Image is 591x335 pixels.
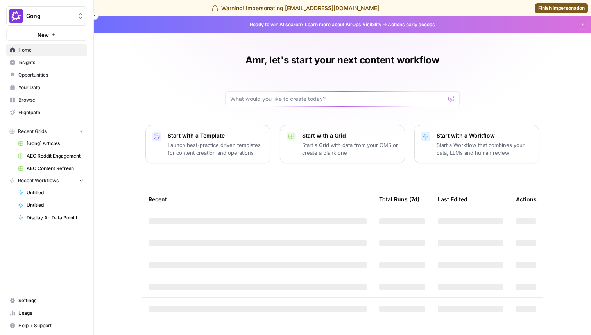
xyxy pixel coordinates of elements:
[38,31,49,39] span: New
[18,310,84,317] span: Usage
[302,141,398,157] p: Start a Grid with data from your CMS or create a blank one
[168,132,264,140] p: Start with a Template
[212,4,379,12] div: Warning! Impersonating [EMAIL_ADDRESS][DOMAIN_NAME]
[14,150,87,162] a: AEO Reddit Engagement
[6,125,87,137] button: Recent Grids
[438,188,467,210] div: Last Edited
[414,125,539,163] button: Start with a WorkflowStart a Workflow that combines your data, LLMs and human review
[26,12,73,20] span: Gong
[27,214,84,221] span: Display Ad Data Point Identifier (Gong Labs and Case Studies)
[6,94,87,106] a: Browse
[6,294,87,307] a: Settings
[18,128,47,135] span: Recent Grids
[437,132,533,140] p: Start with a Workflow
[14,199,87,211] a: Untitled
[6,6,87,26] button: Workspace: Gong
[27,165,84,172] span: AEO Content Refresh
[149,188,367,210] div: Recent
[379,188,419,210] div: Total Runs (7d)
[250,21,381,28] span: Ready to win AI search? about AirOps Visibility
[14,137,87,150] a: [Gong] Articles
[27,202,84,209] span: Untitled
[18,322,84,329] span: Help + Support
[6,29,87,41] button: New
[18,297,84,304] span: Settings
[245,54,439,66] h1: Amr, let's start your next content workflow
[6,106,87,119] a: Flightpath
[18,97,84,104] span: Browse
[168,141,264,157] p: Launch best-practice driven templates for content creation and operations
[18,72,84,79] span: Opportunities
[305,21,331,27] a: Learn more
[18,59,84,66] span: Insights
[6,319,87,332] button: Help + Support
[437,141,533,157] p: Start a Workflow that combines your data, LLMs and human review
[14,186,87,199] a: Untitled
[538,5,585,12] span: Finish impersonation
[6,81,87,94] a: Your Data
[145,125,270,163] button: Start with a TemplateLaunch best-practice driven templates for content creation and operations
[388,21,435,28] span: Actions early access
[535,3,588,13] a: Finish impersonation
[6,175,87,186] button: Recent Workflows
[280,125,405,163] button: Start with a GridStart a Grid with data from your CMS or create a blank one
[6,56,87,69] a: Insights
[230,95,445,103] input: What would you like to create today?
[27,189,84,196] span: Untitled
[27,140,84,147] span: [Gong] Articles
[14,162,87,175] a: AEO Content Refresh
[27,152,84,159] span: AEO Reddit Engagement
[14,211,87,224] a: Display Ad Data Point Identifier (Gong Labs and Case Studies)
[516,188,537,210] div: Actions
[18,177,59,184] span: Recent Workflows
[302,132,398,140] p: Start with a Grid
[18,84,84,91] span: Your Data
[6,69,87,81] a: Opportunities
[18,109,84,116] span: Flightpath
[9,9,23,23] img: Gong Logo
[6,307,87,319] a: Usage
[18,47,84,54] span: Home
[6,44,87,56] a: Home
